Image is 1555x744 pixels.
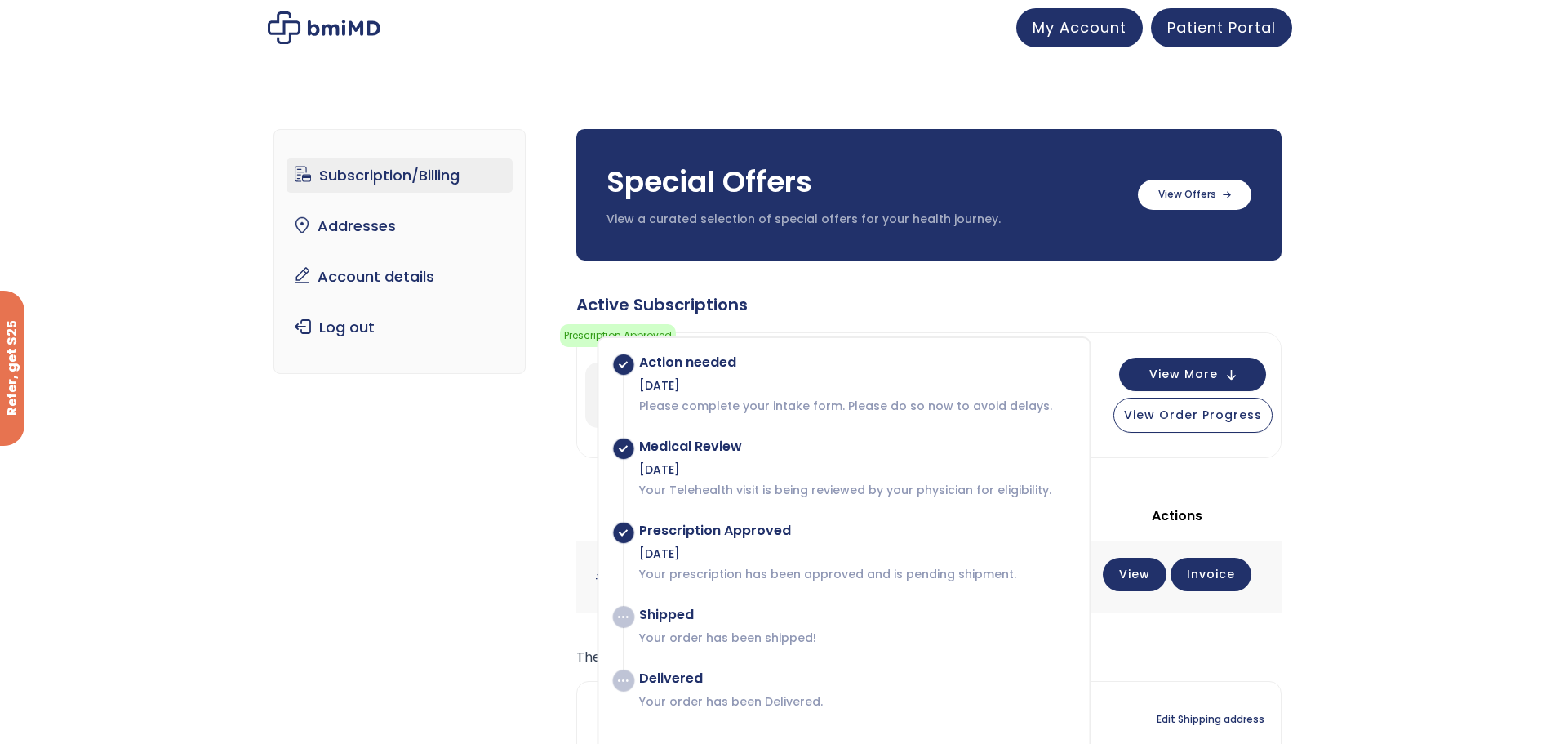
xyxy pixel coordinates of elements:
[639,377,1073,394] div: [DATE]
[639,523,1073,539] div: Prescription Approved
[639,693,1073,710] p: Your order has been Delivered.
[639,461,1073,478] div: [DATE]
[639,482,1073,498] p: Your Telehealth visit is being reviewed by your physician for eligibility.
[1152,506,1202,525] span: Actions
[585,363,651,428] img: GLP-1 Monthly Treatment Plan
[287,209,513,243] a: Addresses
[576,293,1282,316] div: Active Subscriptions
[639,439,1073,455] div: Medical Review
[639,546,1073,562] div: [DATE]
[287,158,513,193] a: Subscription/Billing
[1167,17,1276,38] span: Patient Portal
[639,354,1073,371] div: Action needed
[1157,708,1264,731] a: Edit Shipping address
[268,11,380,44] img: My account
[560,324,676,347] span: Prescription Approved
[606,212,1122,228] p: View a curated selection of special offers for your health journey.
[1149,369,1218,380] span: View More
[1113,398,1273,433] button: View Order Progress
[639,398,1073,414] p: Please complete your intake form. Please do so now to avoid delays.
[1119,358,1266,391] button: View More
[606,162,1122,203] h3: Special Offers
[639,607,1073,623] div: Shipped
[1124,407,1262,423] span: View Order Progress
[1103,558,1166,591] a: View
[1016,8,1143,47] a: My Account
[639,630,1073,646] p: Your order has been shipped!
[595,568,657,586] a: #1925376
[1151,8,1292,47] a: Patient Portal
[273,129,526,374] nav: Account pages
[639,670,1073,687] div: Delivered
[576,646,1282,669] p: The following addresses will be used on the checkout page by default.
[287,260,513,294] a: Account details
[1033,17,1126,38] span: My Account
[287,310,513,345] a: Log out
[1171,558,1251,591] a: Invoice
[639,566,1073,582] p: Your prescription has been approved and is pending shipment.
